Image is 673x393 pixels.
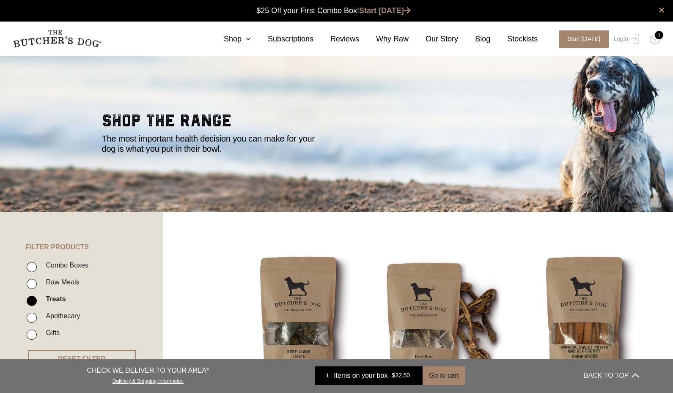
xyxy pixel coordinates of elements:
[102,112,571,134] h2: shop the range
[87,366,209,376] p: CHECK WE DELIVER TO YOUR AREA*
[650,34,660,45] img: TBD_Cart-Full.png
[392,372,410,379] bdi: 32.50
[458,33,490,45] a: Blog
[102,134,326,154] p: The most important health decision you can make for your dog is what you put in their bowl.
[41,276,79,288] label: Raw Meals
[584,366,639,386] button: BACK TO TOP
[207,33,251,45] a: Shop
[490,33,538,45] a: Stockists
[41,310,80,322] label: Apothecary
[236,254,363,382] img: Beef Liver Treats
[550,30,612,48] a: Start [DATE]
[334,371,387,381] span: Items on your box
[612,30,639,48] a: Login
[559,30,609,48] span: Start [DATE]
[41,293,66,305] label: Treats
[659,5,665,15] a: close
[41,259,88,271] label: Combo Boxes
[655,31,663,39] div: 1
[113,376,184,384] a: Delivery & Shipping Information
[315,366,423,385] a: 1 Items on your box $32.50
[313,33,359,45] a: Reviews
[379,254,506,382] img: Beef Spare Ribs
[392,372,395,379] span: $
[522,254,649,382] img: Chicken Sweet Potato and Blueberry Chew Sticks
[41,327,60,338] label: Gifts
[251,33,313,45] a: Subscriptions
[409,33,458,45] a: Our Story
[28,350,136,368] button: RESET FILTER
[359,33,409,45] a: Why Raw
[321,371,334,380] div: 1
[423,366,465,385] button: Go to cart
[359,6,411,15] a: Start [DATE]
